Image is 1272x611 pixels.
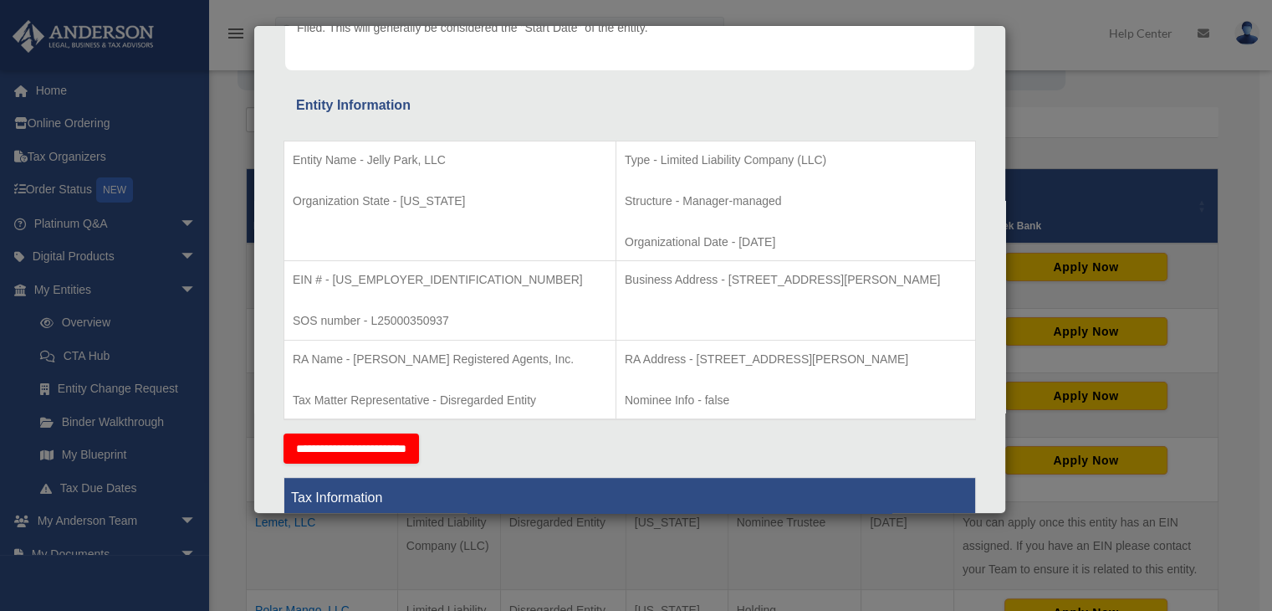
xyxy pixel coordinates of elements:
p: Organizational Date - [DATE] [625,232,967,253]
p: Structure - Manager-managed [625,191,967,212]
p: Nominee Info - false [625,390,967,411]
p: EIN # - [US_EMPLOYER_IDENTIFICATION_NUMBER] [293,270,607,290]
p: Organization State - [US_STATE] [293,191,607,212]
p: Type - Limited Liability Company (LLC) [625,150,967,171]
div: Entity Information [296,94,963,117]
p: RA Name - [PERSON_NAME] Registered Agents, Inc. [293,349,607,370]
p: RA Address - [STREET_ADDRESS][PERSON_NAME] [625,349,967,370]
th: Tax Information [284,478,976,519]
p: Business Address - [STREET_ADDRESS][PERSON_NAME] [625,270,967,290]
p: Tax Matter Representative - Disregarded Entity [293,390,607,411]
p: Entity Name - Jelly Park, LLC [293,150,607,171]
p: SOS number - L25000350937 [293,311,607,331]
